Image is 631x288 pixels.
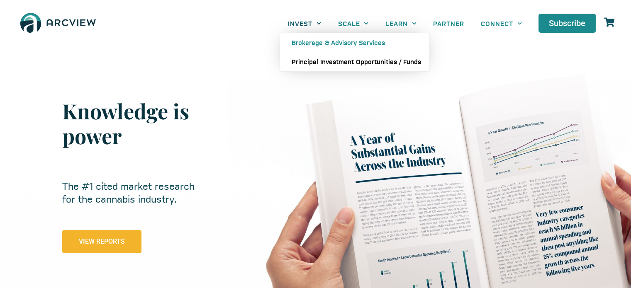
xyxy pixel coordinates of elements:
a: SCALE [329,14,377,33]
a: CONNECT [473,14,530,33]
span: Subscribe [549,19,585,27]
ul: INVEST [280,33,430,72]
img: The Arcview Group [17,8,100,39]
nav: Menu [280,14,530,33]
a: INVEST [280,14,329,33]
a: PARTNER [425,14,473,33]
span: View Reports [79,238,125,245]
a: View Reports [62,230,141,253]
a: LEARN [377,14,425,33]
a: Principal Investment Opportunities / Funds [280,52,429,71]
a: Subscribe [538,14,596,33]
h1: Knowledge is power [62,99,253,148]
h2: The #1 cited market research for the cannabis industry. [62,179,197,205]
a: Brokerage & Advisory Services [280,33,429,52]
